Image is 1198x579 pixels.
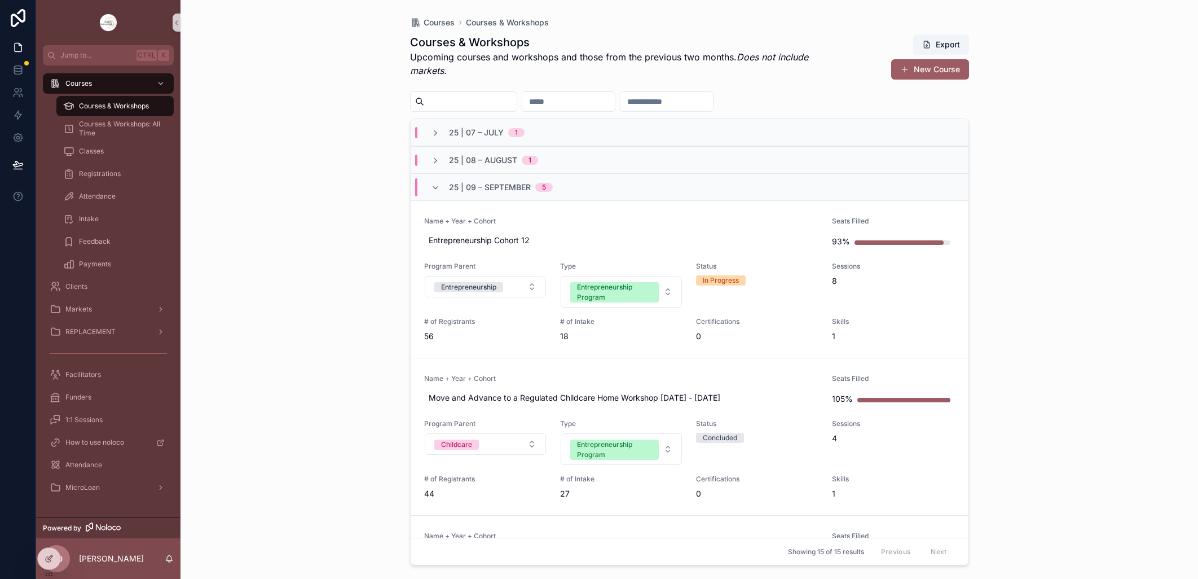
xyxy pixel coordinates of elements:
[56,141,174,161] a: Classes
[424,488,547,499] span: 44
[410,51,808,76] em: Does not include markets.
[60,51,132,60] span: Jump to...
[832,374,954,383] span: Seats Filled
[43,299,174,319] a: Markets
[425,276,546,297] button: Select Button
[43,73,174,94] a: Courses
[79,260,111,269] span: Payments
[832,388,853,410] div: 105%
[65,460,102,470] span: Attendance
[79,192,116,201] span: Attendance
[832,230,850,253] div: 93%
[43,277,174,297] a: Clients
[560,488,682,499] span: 27
[466,17,549,28] a: Courses & Workshops
[542,183,546,192] div: 5
[424,419,547,428] span: Program Parent
[56,96,174,116] a: Courses & Workshops
[424,317,547,326] span: # of Registrants
[703,275,739,286] div: In Progress
[79,214,99,223] span: Intake
[56,164,174,184] a: Registrations
[424,374,819,383] span: Name + Year + Cohort
[696,488,818,499] span: 0
[65,305,92,314] span: Markets
[410,34,828,50] h1: Courses & Workshops
[424,17,455,28] span: Courses
[832,475,954,484] span: Skills
[79,102,149,111] span: Courses & Workshops
[788,547,864,556] span: Showing 15 of 15 results
[703,433,737,443] div: Concluded
[528,156,531,165] div: 1
[832,262,954,271] span: Sessions
[65,393,91,402] span: Funders
[832,331,954,342] span: 1
[43,322,174,342] a: REPLACEMENT
[136,50,157,61] span: Ctrl
[441,282,496,292] div: Entrepreneurship
[424,475,547,484] span: # of Registrants
[410,17,455,28] a: Courses
[577,440,652,460] div: Entrepreneurship Program
[43,524,81,533] span: Powered by
[560,475,682,484] span: # of Intake
[832,317,954,326] span: Skills
[832,419,954,428] span: Sessions
[441,440,472,450] div: Childcare
[65,79,92,88] span: Courses
[832,433,954,444] span: 4
[43,365,174,385] a: Facilitators
[560,331,682,342] span: 18
[424,331,547,342] span: 56
[449,182,531,193] span: 25 | 09 – September
[696,475,818,484] span: Certifications
[79,237,111,246] span: Feedback
[36,517,180,538] a: Powered by
[424,262,547,271] span: Program Parent
[429,392,814,403] span: Move and Advance to a Regulated Childcare Home Workshop [DATE] - [DATE]
[411,200,968,358] a: Name + Year + CohortEntrepreneurship Cohort 12Seats Filled93%Program ParentSelect ButtonTypeSelec...
[449,155,517,166] span: 25 | 08 – August
[65,282,87,291] span: Clients
[43,432,174,453] a: How to use noloco
[832,532,954,541] span: Seats Filled
[65,415,103,424] span: 1:1 Sessions
[43,387,174,407] a: Funders
[43,410,174,430] a: 1:1 Sessions
[65,370,101,379] span: Facilitators
[43,45,174,65] button: Jump to...CtrlK
[696,317,818,326] span: Certifications
[65,483,100,492] span: MicroLoan
[560,262,682,271] span: Type
[36,65,180,512] div: scrollable content
[832,217,954,226] span: Seats Filled
[913,34,969,55] button: Export
[577,282,652,302] div: Entrepreneurship Program
[696,262,818,271] span: Status
[56,209,174,229] a: Intake
[696,331,818,342] span: 0
[43,455,174,475] a: Attendance
[411,358,968,515] a: Name + Year + CohortMove and Advance to a Regulated Childcare Home Workshop [DATE] - [DATE]Seats ...
[424,532,819,541] span: Name + Year + Cohort
[79,169,121,178] span: Registrations
[515,128,518,137] div: 1
[56,119,174,139] a: Courses & Workshops: All Time
[832,275,954,287] span: 8
[561,433,682,465] button: Select Button
[410,50,828,77] p: Upcoming courses and workshops and those from the previous two months.
[425,433,546,455] button: Select Button
[56,254,174,274] a: Payments
[159,51,168,60] span: K
[43,477,174,498] a: MicroLoan
[891,59,969,80] button: New Course
[832,488,954,499] span: 1
[79,120,162,138] span: Courses & Workshops: All Time
[65,327,116,336] span: REPLACEMENT
[449,127,504,138] span: 25 | 07 – July
[56,186,174,207] a: Attendance
[424,217,819,226] span: Name + Year + Cohort
[99,14,117,32] img: App logo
